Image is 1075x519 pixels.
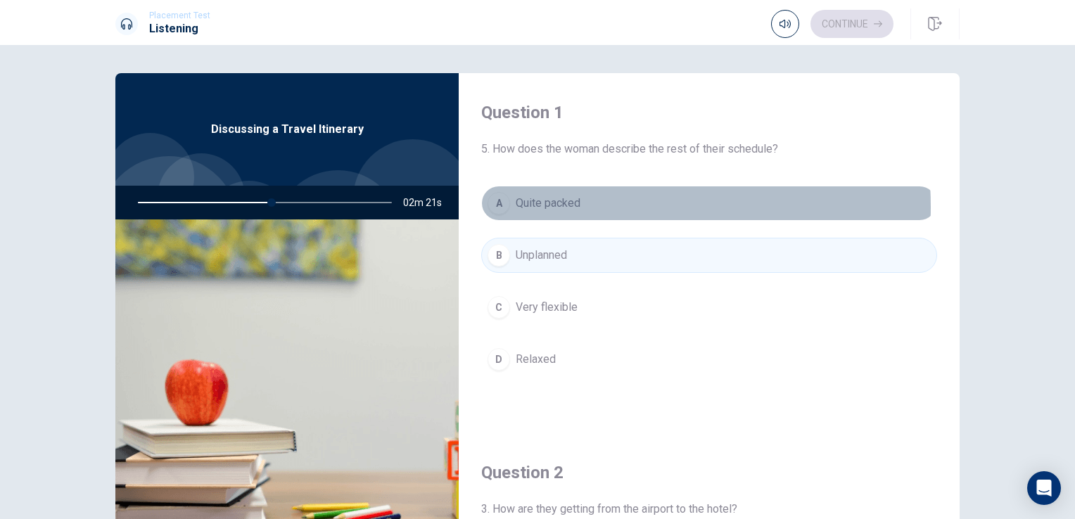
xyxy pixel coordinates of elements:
button: AQuite packed [481,186,937,221]
button: DRelaxed [481,342,937,377]
div: D [488,348,510,371]
span: Quite packed [516,195,580,212]
span: Placement Test [149,11,210,20]
div: B [488,244,510,267]
button: BUnplanned [481,238,937,273]
div: A [488,192,510,214]
span: 02m 21s [403,186,453,219]
span: Relaxed [516,351,556,368]
span: 3. How are they getting from the airport to the hotel? [481,501,937,518]
span: Unplanned [516,247,567,264]
div: Open Intercom Messenger [1027,471,1061,505]
div: C [488,296,510,319]
h4: Question 2 [481,461,937,484]
span: 5. How does the woman describe the rest of their schedule? [481,141,937,158]
h1: Listening [149,20,210,37]
span: Very flexible [516,299,578,316]
button: CVery flexible [481,290,937,325]
h4: Question 1 [481,101,937,124]
span: Discussing a Travel Itinerary [211,121,364,138]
